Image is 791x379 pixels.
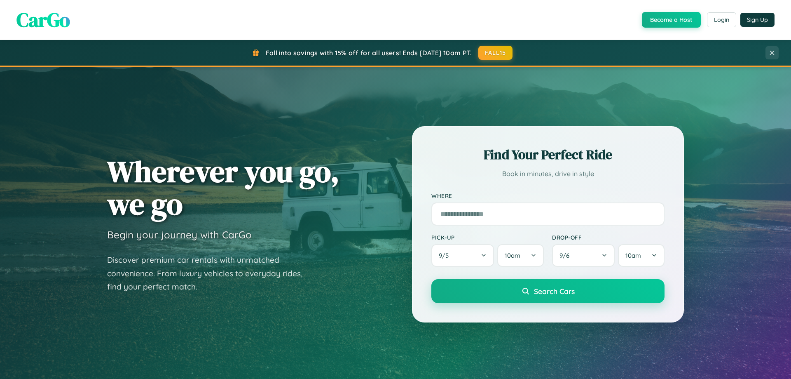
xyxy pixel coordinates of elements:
[642,12,701,28] button: Become a Host
[740,13,775,27] button: Sign Up
[478,46,513,60] button: FALL15
[505,252,520,259] span: 10am
[431,279,665,303] button: Search Cars
[552,234,665,241] label: Drop-off
[266,49,472,57] span: Fall into savings with 15% off for all users! Ends [DATE] 10am PT.
[618,244,665,267] button: 10am
[431,168,665,180] p: Book in minutes, drive in style
[552,244,615,267] button: 9/6
[625,252,641,259] span: 10am
[534,287,575,296] span: Search Cars
[107,228,252,241] h3: Begin your journey with CarGo
[559,252,573,259] span: 9 / 6
[497,244,544,267] button: 10am
[431,244,494,267] button: 9/5
[107,253,313,294] p: Discover premium car rentals with unmatched convenience. From luxury vehicles to everyday rides, ...
[431,146,665,164] h2: Find Your Perfect Ride
[439,252,453,259] span: 9 / 5
[107,155,339,220] h1: Wherever you go, we go
[431,192,665,199] label: Where
[707,12,736,27] button: Login
[431,234,544,241] label: Pick-up
[16,6,70,33] span: CarGo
